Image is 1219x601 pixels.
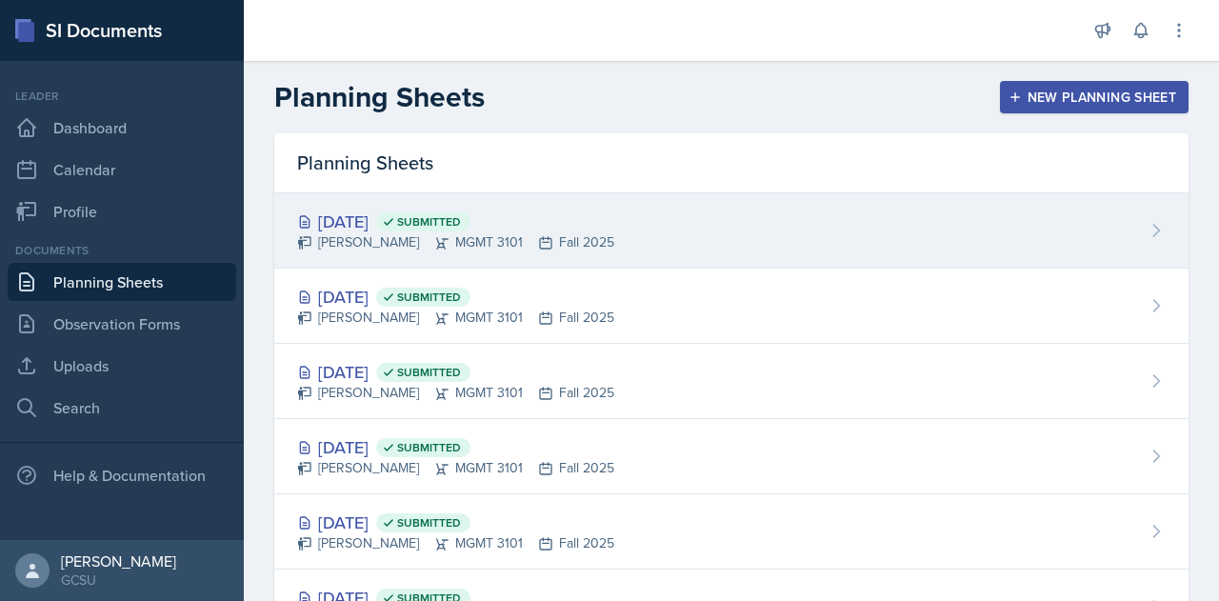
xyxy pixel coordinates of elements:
div: Documents [8,242,236,259]
a: [DATE] Submitted [PERSON_NAME]MGMT 3101Fall 2025 [274,419,1189,494]
div: [DATE] [297,284,614,310]
div: [PERSON_NAME] [61,551,176,571]
button: New Planning Sheet [1000,81,1189,113]
div: [DATE] [297,359,614,385]
div: [PERSON_NAME] MGMT 3101 Fall 2025 [297,232,614,252]
a: [DATE] Submitted [PERSON_NAME]MGMT 3101Fall 2025 [274,269,1189,344]
span: Submitted [397,515,461,531]
span: Submitted [397,214,461,230]
span: Submitted [397,365,461,380]
a: Profile [8,192,236,230]
div: [DATE] [297,209,614,234]
a: Search [8,389,236,427]
div: Help & Documentation [8,456,236,494]
div: New Planning Sheet [1012,90,1176,105]
a: [DATE] Submitted [PERSON_NAME]MGMT 3101Fall 2025 [274,494,1189,570]
a: Calendar [8,150,236,189]
div: [DATE] [297,434,614,460]
div: [DATE] [297,510,614,535]
a: Dashboard [8,109,236,147]
span: Submitted [397,440,461,455]
div: GCSU [61,571,176,590]
a: Observation Forms [8,305,236,343]
a: [DATE] Submitted [PERSON_NAME]MGMT 3101Fall 2025 [274,193,1189,269]
div: Planning Sheets [274,133,1189,193]
div: Leader [8,88,236,105]
a: Planning Sheets [8,263,236,301]
span: Submitted [397,290,461,305]
div: [PERSON_NAME] MGMT 3101 Fall 2025 [297,308,614,328]
h2: Planning Sheets [274,80,485,114]
div: [PERSON_NAME] MGMT 3101 Fall 2025 [297,533,614,553]
div: [PERSON_NAME] MGMT 3101 Fall 2025 [297,458,614,478]
a: Uploads [8,347,236,385]
a: [DATE] Submitted [PERSON_NAME]MGMT 3101Fall 2025 [274,344,1189,419]
div: [PERSON_NAME] MGMT 3101 Fall 2025 [297,383,614,403]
